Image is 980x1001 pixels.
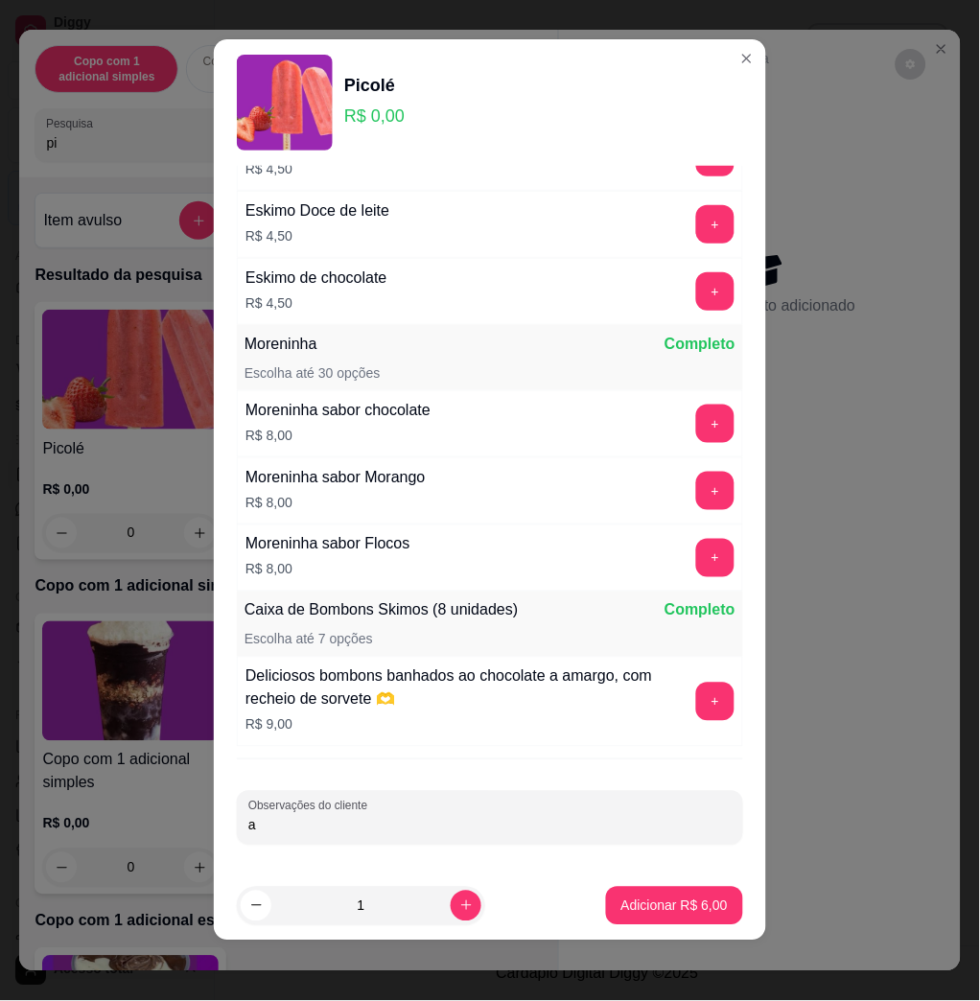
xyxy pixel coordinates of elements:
[696,472,735,510] button: add
[696,683,735,721] button: add
[696,272,735,311] button: add
[245,293,387,313] p: R$ 4,50
[245,399,431,422] div: Moreninha sabor chocolate
[732,43,762,74] button: Close
[245,363,381,383] p: Escolha até 30 opções
[245,665,681,711] div: Deliciosos bombons banhados ao chocolate a amargo, com recheio de sorvete 🫶
[696,205,735,244] button: add
[245,267,387,290] div: Eskimo de chocolate
[245,226,389,245] p: R$ 4,50
[696,405,735,443] button: add
[245,715,681,734] p: R$ 9,00
[245,560,410,579] p: R$ 8,00
[248,816,732,835] input: Observações do cliente
[248,798,374,814] label: Observações do cliente
[245,533,410,556] div: Moreninha sabor Flocos
[621,896,728,916] p: Adicionar R$ 6,00
[245,630,373,649] p: Escolha até 7 opções
[665,333,735,356] p: Completo
[665,599,735,622] p: Completo
[245,426,431,445] p: R$ 8,00
[245,599,518,622] p: Caixa de Bombons Skimos (8 unidades)
[344,72,405,99] div: Picolé
[245,159,417,178] p: R$ 4,50
[241,891,271,921] button: decrease-product-quantity
[245,493,426,512] p: R$ 8,00
[245,199,389,222] div: Eskimo Doce de leite
[344,103,405,129] p: R$ 0,00
[451,891,481,921] button: increase-product-quantity
[237,55,333,151] img: product-image
[696,539,735,577] button: add
[245,333,317,356] p: Moreninha
[606,887,743,925] button: Adicionar R$ 6,00
[245,466,426,489] div: Moreninha sabor Morango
